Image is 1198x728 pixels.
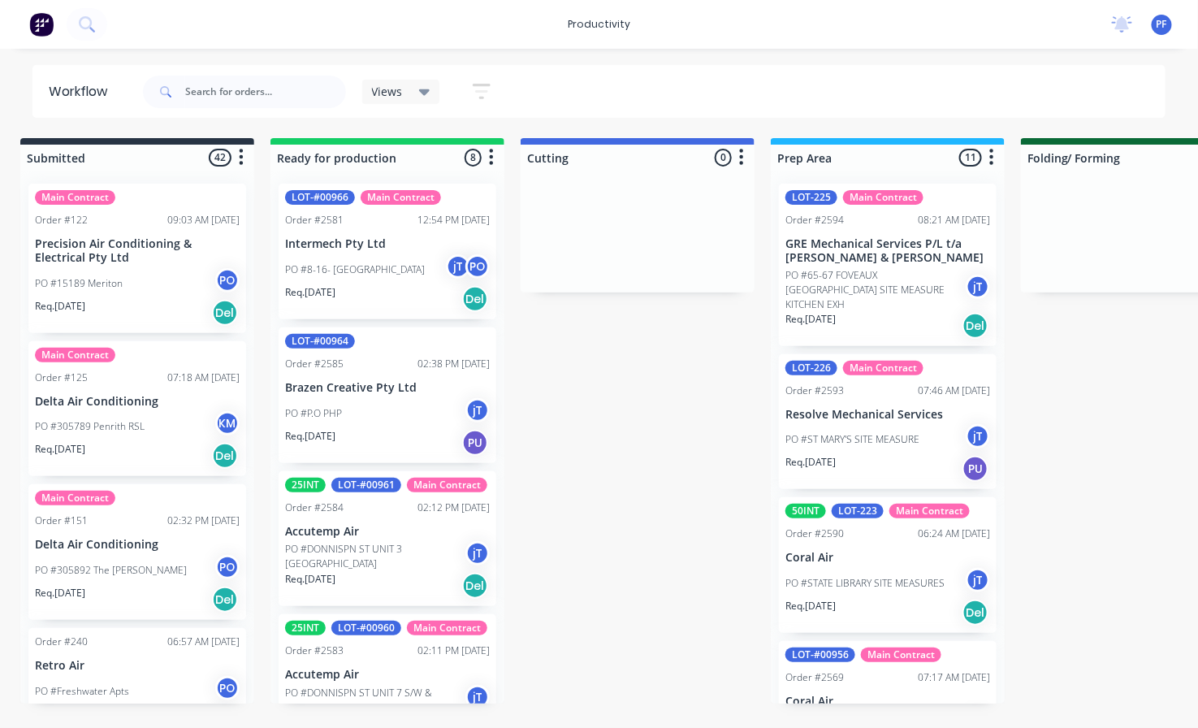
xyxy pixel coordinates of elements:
p: Retro Air [35,659,240,673]
div: LOT-#00966Main ContractOrder #258112:54 PM [DATE]Intermech Pty LtdPO #8-16- [GEOGRAPHIC_DATA]jTPO... [279,184,496,319]
div: 50INT [785,504,826,518]
div: Main Contract [407,621,487,635]
div: 06:57 AM [DATE] [167,635,240,649]
div: Del [462,286,488,312]
div: Order #151 [35,513,88,528]
div: Order #2585 [285,357,344,371]
p: GRE Mechanical Services P/L t/a [PERSON_NAME] & [PERSON_NAME] [785,237,990,265]
p: Coral Air [785,551,990,565]
div: LOT-225 [785,190,837,205]
p: Precision Air Conditioning & Electrical Pty Ltd [35,237,240,265]
div: jT [465,541,490,565]
p: Req. [DATE] [35,442,85,457]
div: 02:38 PM [DATE] [417,357,490,371]
div: PO [215,555,240,579]
div: Main Contract [889,504,970,518]
div: PU [462,430,488,456]
div: 02:32 PM [DATE] [167,513,240,528]
p: Req. [DATE] [285,429,335,444]
div: jT [966,424,990,448]
div: Order #240 [35,635,88,649]
div: PU [962,456,988,482]
div: Order #2569 [785,670,844,685]
div: Del [212,300,238,326]
div: 02:11 PM [DATE] [417,643,490,658]
div: Main Contract [35,348,115,362]
p: Req. [DATE] [35,586,85,600]
div: LOT-#00966 [285,190,355,205]
div: 25INT [285,478,326,492]
p: Resolve Mechanical Services [785,408,990,422]
div: 06:24 AM [DATE] [918,526,990,541]
div: Del [962,600,988,626]
div: Order #2593 [785,383,844,398]
div: 25INT [285,621,326,635]
div: productivity [560,12,638,37]
div: Main Contract [861,648,941,662]
p: Accutemp Air [285,668,490,682]
div: Workflow [49,82,115,102]
div: PO [465,254,490,279]
p: Delta Air Conditioning [35,538,240,552]
div: jT [465,398,490,422]
div: jT [465,685,490,709]
p: PO #ST MARY'S SITE MEASURE [785,432,919,447]
p: Req. [DATE] [285,285,335,300]
p: PO #STATE LIBRARY SITE MEASURES [785,576,945,591]
div: jT [966,568,990,592]
p: PO #8-16- [GEOGRAPHIC_DATA] [285,262,425,277]
p: PO #DONNISPN ST UNIT 7 S/W & [GEOGRAPHIC_DATA] [285,686,465,715]
div: Main ContractOrder #15102:32 PM [DATE]Delta Air ConditioningPO #305892 The [PERSON_NAME]POReq.[DA... [28,484,246,620]
div: Del [962,313,988,339]
p: Req. [DATE] [785,312,836,327]
div: 07:17 AM [DATE] [918,670,990,685]
div: Main Contract [843,361,923,375]
div: Main Contract [407,478,487,492]
div: Main ContractOrder #12209:03 AM [DATE]Precision Air Conditioning & Electrical Pty LtdPO #15189 Me... [28,184,246,333]
p: PO #65-67 FOVEAUX [GEOGRAPHIC_DATA] SITE MEASURE KITCHEN EXH [785,268,966,312]
div: 08:21 AM [DATE] [918,213,990,227]
div: Main Contract [361,190,441,205]
div: Order #2590 [785,526,844,541]
div: 02:12 PM [DATE] [417,500,490,515]
div: 50INTLOT-223Main ContractOrder #259006:24 AM [DATE]Coral AirPO #STATE LIBRARY SITE MEASURESjTReq.... [779,497,997,633]
div: LOT-223 [832,504,884,518]
div: 25INTLOT-#00961Main ContractOrder #258402:12 PM [DATE]Accutemp AirPO #DONNISPN ST UNIT 3 [GEOGRAP... [279,471,496,607]
div: LOT-226 [785,361,837,375]
p: Delta Air Conditioning [35,395,240,409]
p: Brazen Creative Pty Ltd [285,381,490,395]
div: LOT-#00964Order #258502:38 PM [DATE]Brazen Creative Pty LtdPO #P.O PHPjTReq.[DATE]PU [279,327,496,463]
img: Factory [29,12,54,37]
div: LOT-226Main ContractOrder #259307:46 AM [DATE]Resolve Mechanical ServicesPO #ST MARY'S SITE MEASU... [779,354,997,490]
div: Del [462,573,488,599]
div: Main Contract [35,491,115,505]
p: Coral Air [785,695,990,708]
div: Order #2584 [285,500,344,515]
div: 07:18 AM [DATE] [167,370,240,385]
div: KM [215,411,240,435]
p: Req. [DATE] [785,599,836,613]
p: Req. [DATE] [285,572,335,587]
p: Intermech Pty Ltd [285,237,490,251]
div: Del [212,443,238,469]
div: Order #125 [35,370,88,385]
div: Main ContractOrder #12507:18 AM [DATE]Delta Air ConditioningPO #305789 Penrith RSLKMReq.[DATE]Del [28,341,246,477]
div: Del [212,587,238,613]
div: Order #2594 [785,213,844,227]
div: LOT-#00964 [285,334,355,349]
p: PO #15189 Meriton [35,276,123,291]
div: Main Contract [843,190,923,205]
p: PO #P.O PHP [285,406,342,421]
div: PO [215,268,240,292]
div: LOT-225Main ContractOrder #259408:21 AM [DATE]GRE Mechanical Services P/L t/a [PERSON_NAME] & [PE... [779,184,997,346]
div: jT [966,275,990,299]
div: 12:54 PM [DATE] [417,213,490,227]
span: Views [372,83,403,100]
span: PF [1157,17,1167,32]
p: Req. [DATE] [785,455,836,470]
div: 07:46 AM [DATE] [918,383,990,398]
p: Accutemp Air [285,525,490,539]
p: PO #305892 The [PERSON_NAME] [35,563,187,578]
p: PO #Freshwater Apts [35,684,129,699]
div: jT [446,254,470,279]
